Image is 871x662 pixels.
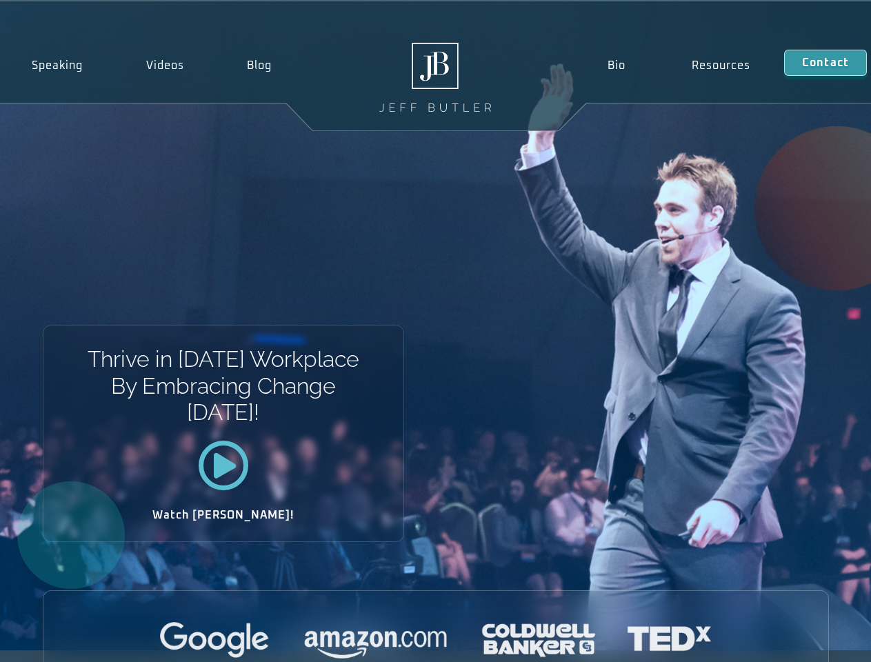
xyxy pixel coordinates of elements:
h1: Thrive in [DATE] Workplace By Embracing Change [DATE]! [86,346,360,425]
a: Videos [114,50,216,81]
h2: Watch [PERSON_NAME]! [92,510,355,521]
a: Resources [659,50,784,81]
span: Contact [802,57,849,68]
nav: Menu [574,50,783,81]
a: Contact [784,50,867,76]
a: Blog [215,50,303,81]
a: Bio [574,50,659,81]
